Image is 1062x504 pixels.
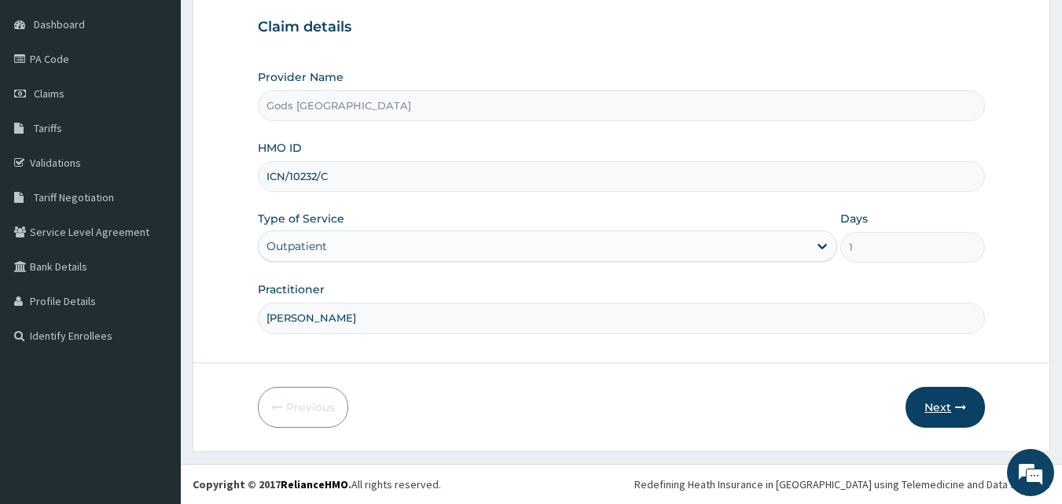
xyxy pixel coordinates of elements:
[34,86,64,101] span: Claims
[258,387,348,428] button: Previous
[8,337,299,392] textarea: Type your message and hit 'Enter'
[258,211,344,226] label: Type of Service
[634,476,1050,492] div: Redefining Heath Insurance in [GEOGRAPHIC_DATA] using Telemedicine and Data Science!
[258,140,302,156] label: HMO ID
[82,88,264,109] div: Chat with us now
[181,464,1062,504] footer: All rights reserved.
[906,387,985,428] button: Next
[258,161,986,192] input: Enter HMO ID
[193,477,351,491] strong: Copyright © 2017 .
[91,152,217,311] span: We're online!
[34,121,62,135] span: Tariffs
[29,79,64,118] img: d_794563401_company_1708531726252_794563401
[258,281,325,297] label: Practitioner
[258,19,986,36] h3: Claim details
[840,211,868,226] label: Days
[258,303,986,333] input: Enter Name
[34,190,114,204] span: Tariff Negotiation
[266,238,327,254] div: Outpatient
[34,17,85,31] span: Dashboard
[258,69,344,85] label: Provider Name
[258,8,296,46] div: Minimize live chat window
[281,477,348,491] a: RelianceHMO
